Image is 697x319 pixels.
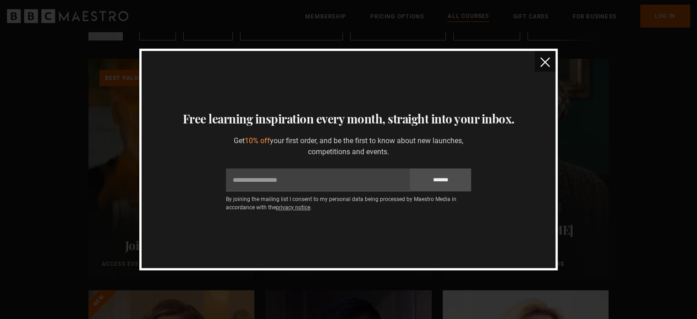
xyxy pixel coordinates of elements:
[153,110,544,128] h3: Free learning inspiration every month, straight into your inbox.
[226,195,471,212] p: By joining the mailing list I consent to my personal data being processed by Maestro Media in acc...
[535,51,555,72] button: close
[245,136,270,145] span: 10% off
[226,135,471,157] p: Get your first order, and be the first to know about new launches, competitions and events.
[276,204,310,211] a: privacy notice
